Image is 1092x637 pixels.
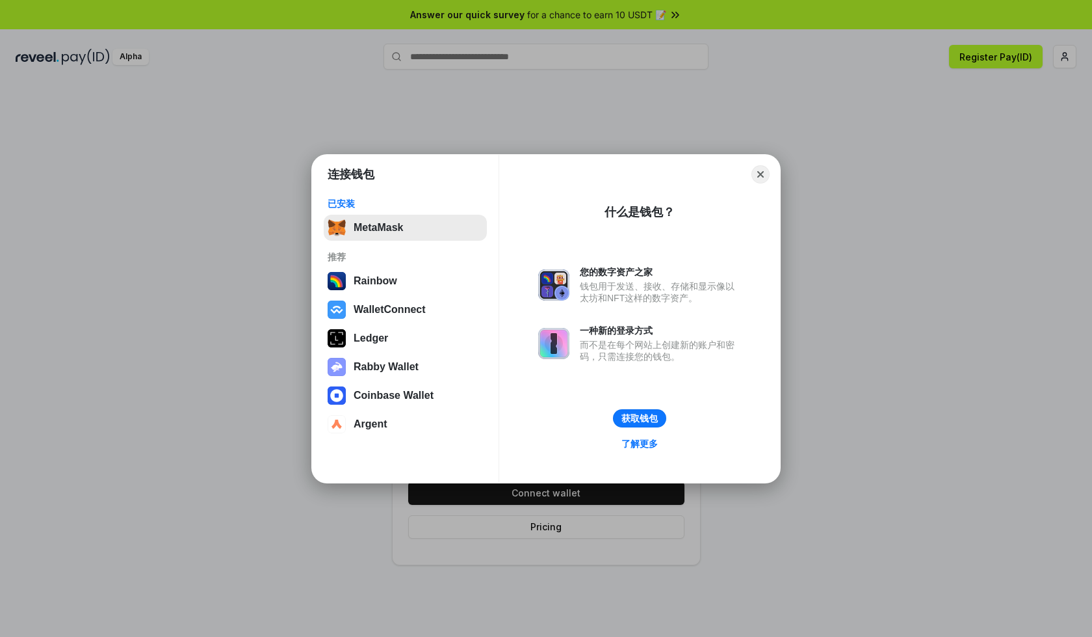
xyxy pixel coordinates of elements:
[328,386,346,405] img: svg+xml,%3Csvg%20width%3D%2228%22%20height%3D%2228%22%20viewBox%3D%220%200%2028%2028%22%20fill%3D...
[580,266,741,278] div: 您的数字资产之家
[324,215,487,241] button: MetaMask
[328,301,346,319] img: svg+xml,%3Csvg%20width%3D%2228%22%20height%3D%2228%22%20viewBox%3D%220%200%2028%2028%22%20fill%3D...
[328,219,346,237] img: svg+xml,%3Csvg%20fill%3D%22none%22%20height%3D%2233%22%20viewBox%3D%220%200%2035%2033%22%20width%...
[324,325,487,351] button: Ledger
[354,390,434,401] div: Coinbase Wallet
[751,165,770,183] button: Close
[324,383,487,409] button: Coinbase Wallet
[580,339,741,362] div: 而不是在每个网站上创建新的账户和密码，只需连接您的钱包。
[328,272,346,290] img: svg+xml,%3Csvg%20width%3D%22120%22%20height%3D%22120%22%20viewBox%3D%220%200%20120%20120%22%20fil...
[354,332,388,344] div: Ledger
[538,269,569,301] img: svg+xml,%3Csvg%20xmlns%3D%22http%3A%2F%2Fwww.w3.org%2F2000%2Fsvg%22%20fill%3D%22none%22%20viewBox...
[328,167,374,182] h1: 连接钱包
[328,251,483,263] div: 推荐
[328,329,346,347] img: svg+xml,%3Csvg%20xmlns%3D%22http%3A%2F%2Fwww.w3.org%2F2000%2Fsvg%22%20width%3D%2228%22%20height%3...
[354,275,397,287] div: Rainbow
[614,435,666,452] a: 了解更多
[621,413,658,424] div: 获取钱包
[324,354,487,380] button: Rabby Wallet
[324,297,487,323] button: WalletConnect
[354,304,426,316] div: WalletConnect
[354,418,387,430] div: Argent
[324,268,487,294] button: Rainbow
[328,415,346,433] img: svg+xml,%3Csvg%20width%3D%2228%22%20height%3D%2228%22%20viewBox%3D%220%200%2028%2028%22%20fill%3D...
[538,328,569,359] img: svg+xml,%3Csvg%20xmlns%3D%22http%3A%2F%2Fwww.w3.org%2F2000%2Fsvg%22%20fill%3D%22none%22%20viewBox...
[604,204,675,220] div: 什么是钱包？
[580,325,741,336] div: 一种新的登录方式
[354,222,403,234] div: MetaMask
[580,280,741,304] div: 钱包用于发送、接收、存储和显示像以太坊和NFT这样的数字资产。
[324,411,487,437] button: Argent
[328,198,483,210] div: 已安装
[613,409,666,427] button: 获取钱包
[328,358,346,376] img: svg+xml,%3Csvg%20xmlns%3D%22http%3A%2F%2Fwww.w3.org%2F2000%2Fsvg%22%20fill%3D%22none%22%20viewBox...
[621,438,658,450] div: 了解更多
[354,361,419,373] div: Rabby Wallet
